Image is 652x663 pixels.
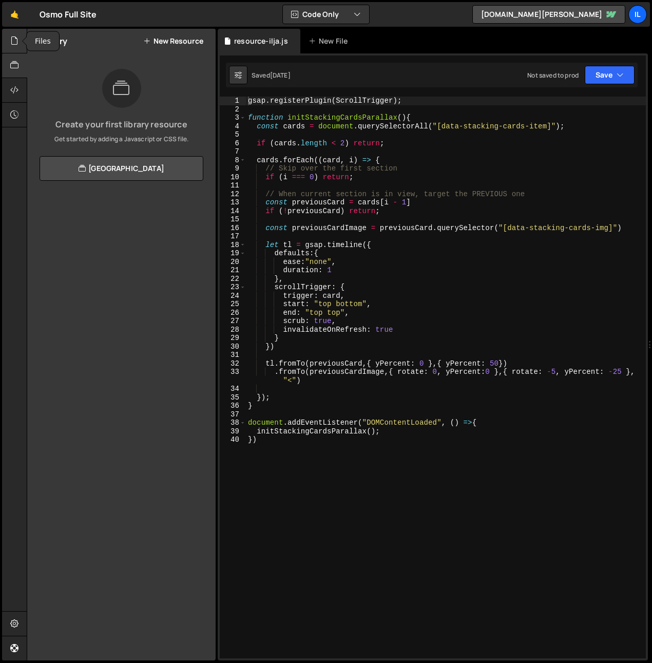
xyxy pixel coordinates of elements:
div: 28 [220,326,246,334]
button: Code Only [283,5,369,24]
div: 26 [220,309,246,317]
div: 15 [220,215,246,224]
div: 21 [220,266,246,275]
div: resource-ilja.js [234,36,288,46]
a: [GEOGRAPHIC_DATA] [40,156,203,181]
div: 6 [220,139,246,148]
p: Get started by adding a Javascript or CSS file. [35,135,207,144]
a: 🤙 [2,2,27,27]
div: 12 [220,190,246,199]
div: 37 [220,410,246,419]
div: 36 [220,402,246,410]
div: Not saved to prod [527,71,579,80]
a: Il [628,5,647,24]
div: Files [27,32,59,51]
div: 16 [220,224,246,233]
div: 4 [220,122,246,131]
h3: Create your first library resource [35,120,207,128]
div: Osmo Full Site [40,8,97,21]
div: 3 [220,113,246,122]
div: 32 [220,359,246,368]
div: 5 [220,130,246,139]
div: 13 [220,198,246,207]
div: 27 [220,317,246,326]
div: 29 [220,334,246,343]
div: 20 [220,258,246,267]
div: 25 [220,300,246,309]
div: Saved [252,71,291,80]
button: Save [585,66,635,84]
div: 8 [220,156,246,165]
div: 10 [220,173,246,182]
button: New Resource [143,37,203,45]
div: 35 [220,393,246,402]
div: 18 [220,241,246,250]
div: 17 [220,232,246,241]
a: [DOMAIN_NAME][PERSON_NAME] [472,5,625,24]
div: 34 [220,385,246,393]
div: 11 [220,181,246,190]
div: 24 [220,292,246,300]
div: 38 [220,419,246,427]
div: 7 [220,147,246,156]
div: 2 [220,105,246,114]
div: 31 [220,351,246,359]
div: 9 [220,164,246,173]
div: 22 [220,275,246,283]
div: 14 [220,207,246,216]
div: 40 [220,435,246,444]
div: New File [309,36,352,46]
div: 33 [220,368,246,385]
div: [DATE] [270,71,291,80]
div: 23 [220,283,246,292]
div: 39 [220,427,246,436]
div: 1 [220,97,246,105]
div: 30 [220,343,246,351]
div: 19 [220,249,246,258]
